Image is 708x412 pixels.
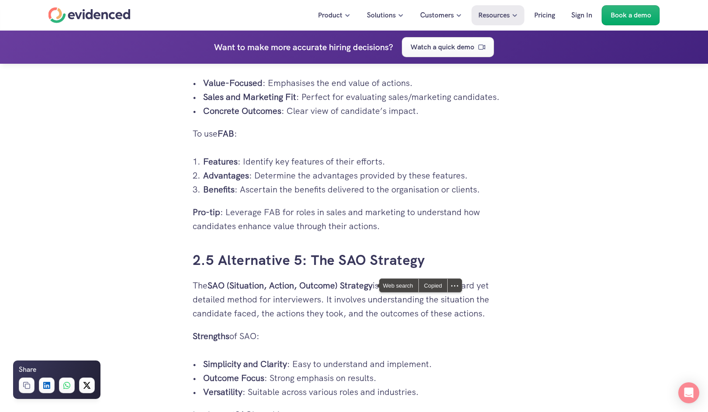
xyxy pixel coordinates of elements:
[203,385,516,399] p: : Suitable across various roles and industries.
[203,104,516,118] p: : Clear view of candidate’s impact.
[203,357,516,371] p: : Easy to understand and implement.
[203,154,516,168] p: : Identify key features of their efforts.
[402,37,494,57] a: Watch a quick demo
[203,372,264,384] strong: Outcome Focus
[611,10,651,21] p: Book a demo
[478,10,510,21] p: Resources
[214,40,393,54] h4: Want to make more accurate hiring decisions?
[411,41,474,53] p: Watch a quick demo
[203,105,281,117] strong: Concrete Outcomes
[203,358,287,370] strong: Simplicity and Clarity
[419,279,447,292] div: Copied
[571,10,592,21] p: Sign In
[193,330,229,342] strong: Strengths
[203,76,516,90] p: : Emphasises the end value of actions.
[528,5,562,25] a: Pricing
[207,280,373,291] strong: SAO (Situation, Action, Outcome) Strategy
[193,329,516,343] p: of SAO:
[203,77,262,89] strong: Value-Focused
[380,279,418,292] span: Web search
[203,90,516,104] p: : Perfect for evaluating sales/marketing candidates.
[602,5,660,25] a: Book a demo
[420,10,454,21] p: Customers
[203,184,235,195] strong: Benefits
[367,10,396,21] p: Solutions
[193,251,425,269] a: 2.5 Alternative 5: The SAO Strategy
[203,168,516,182] p: : Determine the advantages provided by these features.
[203,91,296,103] strong: Sales and Marketing Fit
[193,127,516,141] p: To use :
[218,128,234,139] strong: FAB
[48,7,131,23] a: Home
[193,206,220,218] strong: Pro-tip
[193,205,516,233] p: : Leverage FAB for roles in sales and marketing to understand how candidates enhance value throug...
[19,364,36,375] h6: Share
[534,10,555,21] p: Pricing
[678,382,699,403] div: Open Intercom Messenger
[565,5,599,25] a: Sign In
[203,182,516,196] p: : Ascertain the benefits delivered to the organisation or clients.
[203,386,242,398] strong: Versatility
[203,156,238,167] strong: Features
[318,10,342,21] p: Product
[203,371,516,385] p: : Strong emphasis on results.
[193,278,516,320] p: The is another straightforward yet detailed method for interviewers. It involves understanding th...
[203,170,249,181] strong: Advantages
